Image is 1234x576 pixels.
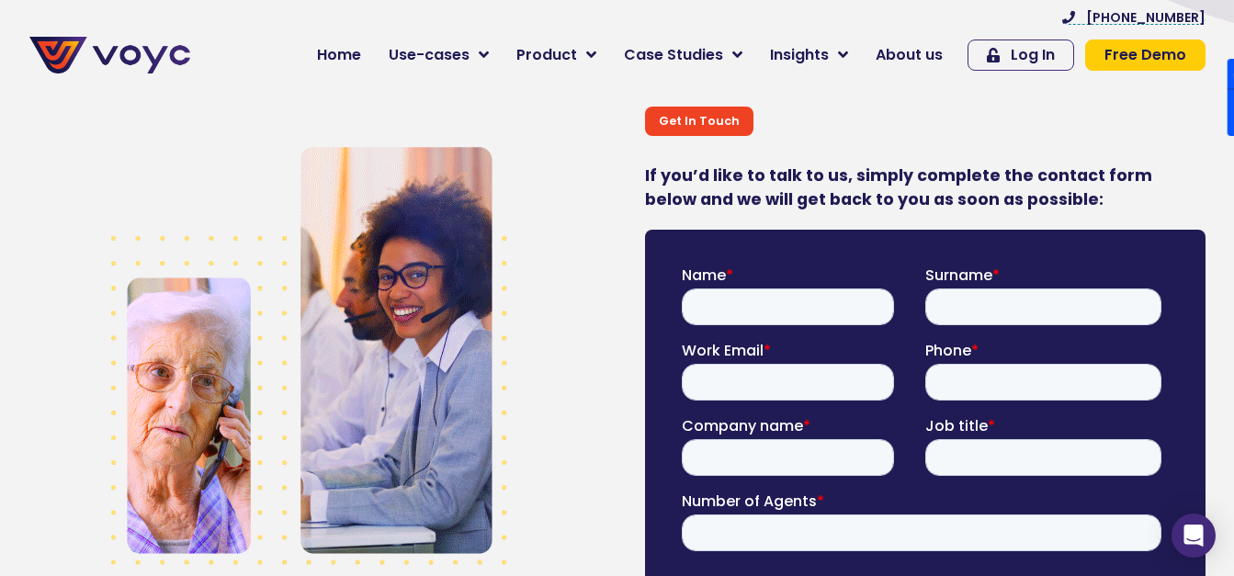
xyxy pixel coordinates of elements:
[1085,40,1206,71] a: Free Demo
[389,44,470,66] span: Use-cases
[1172,514,1216,558] div: Open Intercom Messenger
[770,44,829,66] span: Insights
[375,37,503,73] a: Use-cases
[503,37,610,73] a: Product
[243,73,289,95] span: Phone
[968,40,1074,71] a: Log In
[379,382,465,401] a: Privacy Policy
[645,164,1152,210] strong: If you’d like to talk to us, simply complete the contact form below and we will get back to you a...
[1011,48,1055,62] span: Log In
[876,44,943,66] span: About us
[516,44,577,66] span: Product
[1062,11,1206,25] a: [PHONE_NUMBER]
[1104,48,1186,62] span: Free Demo
[610,37,756,73] a: Case Studies
[1086,11,1206,24] span: [PHONE_NUMBER]
[624,44,723,66] span: Case Studies
[862,37,957,73] a: About us
[756,37,862,73] a: Insights
[317,44,361,66] span: Home
[29,37,190,73] img: voyc-full-logo
[303,37,375,73] a: Home
[645,107,753,135] div: Get In Touch
[243,149,306,170] span: Job title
